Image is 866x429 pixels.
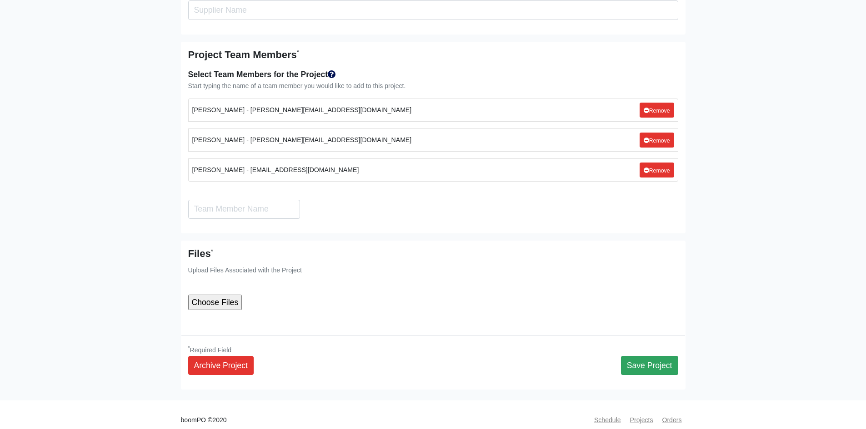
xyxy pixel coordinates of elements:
small: [PERSON_NAME] - [PERSON_NAME][EMAIL_ADDRESS][DOMAIN_NAME] [192,135,412,145]
h5: Files [188,248,678,260]
div: Start typing the name of a team member you would like to add to this project. [188,81,678,91]
strong: Select Team Members for the Project [188,70,336,79]
a: Schedule [591,411,625,429]
a: Orders [658,411,685,429]
small: Remove [644,108,670,114]
small: Remove [644,168,670,174]
button: Save Project [621,356,678,375]
input: Search [188,0,678,20]
small: boomPO ©2020 [181,415,227,425]
small: [PERSON_NAME] - [EMAIL_ADDRESS][DOMAIN_NAME] [192,165,359,175]
a: Remove [640,133,674,148]
input: Search [188,200,300,219]
a: Remove [640,103,674,118]
a: Remove [640,163,674,178]
small: Required Field [188,346,232,354]
small: [PERSON_NAME] - [PERSON_NAME][EMAIL_ADDRESS][DOMAIN_NAME] [192,105,412,115]
a: Projects [626,411,657,429]
small: Upload Files Associated with the Project [188,266,302,274]
small: Remove [644,138,670,144]
h5: Project Team Members [188,49,678,61]
a: Archive Project [188,356,254,375]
